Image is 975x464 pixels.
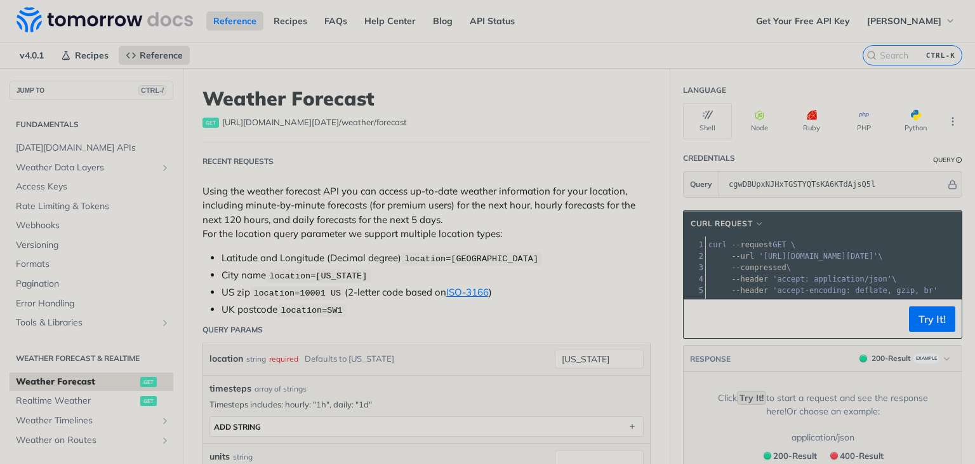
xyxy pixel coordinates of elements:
span: \ [708,252,883,261]
span: Weather Timelines [16,414,157,427]
a: Reference [119,46,190,65]
p: Timesteps includes: hourly: "1h", daily: "1d" [209,399,644,410]
a: Access Keys [10,177,173,196]
span: --header [731,275,768,283]
a: Webhooks [10,216,173,235]
h1: Weather Forecast [202,87,651,110]
button: PHP [839,103,888,139]
span: 'accept-encoding: deflate, gzip, br' [773,286,938,295]
div: 1 [684,239,705,250]
a: Pagination [10,275,173,294]
button: JUMP TOCTRL-/ [10,81,173,100]
span: [DATE][DOMAIN_NAME] APIs [16,142,170,154]
a: Weather Data LayersShow subpages for Weather Data Layers [10,158,173,177]
div: Language [683,85,726,96]
h2: Weather Forecast & realtime [10,353,173,364]
span: --request [731,240,773,249]
span: get [140,396,157,406]
span: GET \ [708,240,795,249]
p: Using the weather forecast API you can access up-to-date weather information for your location, i... [202,184,651,242]
button: Query [684,172,719,197]
a: Reference [206,11,263,31]
span: Query [690,179,712,190]
span: Weather Forecast [16,376,137,388]
button: Node [735,103,784,139]
div: 4 [684,273,705,285]
span: Example [913,353,939,364]
span: 200 [859,355,867,362]
a: FAQs [317,11,354,31]
div: ADD string [214,422,261,432]
a: Error Handling [10,294,173,313]
button: Hide [946,178,958,191]
span: --header [731,286,768,295]
a: Realtime Weatherget [10,392,173,411]
h2: Fundamentals [10,119,173,130]
a: API Status [463,11,522,31]
a: Weather Forecastget [10,372,173,392]
span: Rate Limiting & Tokens [16,200,170,213]
button: Show subpages for Weather Timelines [160,416,170,426]
button: ADD string [210,417,643,436]
a: ISO-3166 [446,286,489,298]
a: [DATE][DOMAIN_NAME] APIs [10,139,173,158]
div: QueryInformation [933,155,962,165]
div: 3 [684,262,705,273]
div: string [246,350,266,368]
button: Show subpages for Weather on Routes [160,435,170,446]
div: string [233,451,253,463]
span: v4.0.1 [13,46,51,65]
div: Query Params [202,324,263,336]
label: units [209,450,230,463]
span: Weather on Routes [16,434,157,447]
i: Information [956,157,962,163]
span: timesteps [209,382,251,395]
span: Recipes [75,50,109,61]
label: location [209,350,243,368]
div: Click to start a request and see the response here! Or choose an example: [703,392,943,418]
a: Recipes [267,11,314,31]
span: 200 [764,452,771,460]
div: 2 [684,250,705,262]
a: Blog [426,11,460,31]
svg: More ellipsis [947,116,958,127]
div: Query [933,155,955,165]
a: Versioning [10,236,173,255]
button: Shell [683,103,732,139]
span: \ [708,275,896,283]
button: More Languages [943,112,962,131]
span: [PERSON_NAME] [867,15,941,27]
li: City name [222,268,651,283]
span: --url [731,252,754,261]
a: Tools & LibrariesShow subpages for Tools & Libraries [10,313,173,332]
button: [PERSON_NAME] [860,11,962,31]
span: Pagination [16,278,170,290]
li: US zip (2-letter code based on ) [222,285,651,300]
a: Weather TimelinesShow subpages for Weather Timelines [10,411,173,430]
span: --compressed [731,263,786,272]
span: '[URL][DOMAIN_NAME][DATE]' [759,252,878,261]
button: 400400-Result [824,447,888,464]
span: Webhooks [16,219,170,232]
span: Tools & Libraries [16,317,157,329]
kbd: CTRL-K [923,49,958,62]
span: 200 - Result [773,451,817,461]
span: Weather Data Layers [16,161,157,174]
li: Latitude and Longitude (Decimal degree) [222,251,651,266]
span: Access Keys [16,181,170,193]
div: 5 [684,285,705,296]
span: \ [708,263,791,272]
span: Versioning [16,239,170,252]
div: required [269,350,298,368]
button: RESPONSE [690,353,731,365]
span: get [202,118,219,128]
a: Formats [10,255,173,274]
div: array of strings [255,383,307,395]
div: Recent Requests [202,156,274,167]
span: Error Handling [16,297,170,310]
code: Try It! [737,391,766,405]
button: Ruby [787,103,836,139]
span: Realtime Weather [16,395,137,407]
a: Get Your Free API Key [749,11,857,31]
button: 200200-Result [757,447,821,464]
